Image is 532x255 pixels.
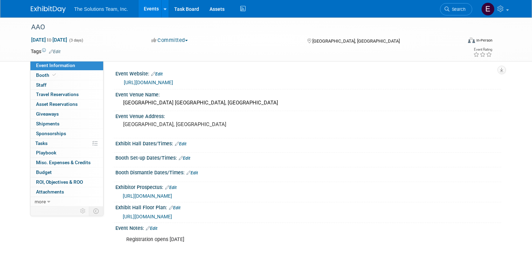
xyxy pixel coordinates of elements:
a: Playbook [30,148,103,158]
a: Edit [186,170,198,175]
a: Tasks [30,139,103,148]
a: [URL][DOMAIN_NAME] [124,80,173,85]
span: Playbook [36,150,56,155]
a: Edit [169,205,180,210]
a: Edit [151,72,163,76]
span: Asset Reservations [36,101,78,107]
a: Booth [30,71,103,80]
span: Sponsorships [36,131,66,136]
a: [URL][DOMAIN_NAME] [123,193,172,199]
a: Event Information [30,61,103,70]
a: Budget [30,168,103,177]
a: ROI, Objectives & ROO [30,177,103,187]
a: Edit [179,156,190,161]
span: Event Information [36,63,75,68]
span: more [35,199,46,204]
div: Event Venue Name: [115,89,501,98]
i: Booth reservation complete [52,73,56,77]
a: Attachments [30,187,103,197]
div: Event Format [424,36,492,47]
a: Search [440,3,472,15]
a: [URL][DOMAIN_NAME] [123,214,172,219]
a: Edit [165,185,177,190]
img: Eli Gooden [481,2,495,16]
div: Exhibitor Prospectus: [115,182,501,191]
a: Sponsorships [30,129,103,138]
a: Giveaways [30,109,103,119]
div: Exhibit Hall Floor Plan: [115,202,501,211]
a: Edit [49,49,61,54]
span: The Solutions Team, Inc. [74,6,128,12]
span: Shipments [36,121,59,126]
div: Event Venue Address: [115,111,501,120]
img: Format-Inperson.png [468,37,475,43]
a: Staff [30,80,103,90]
td: Toggle Event Tabs [89,206,104,216]
span: to [46,37,52,43]
span: [GEOGRAPHIC_DATA], [GEOGRAPHIC_DATA] [312,38,400,44]
a: Travel Reservations [30,90,103,99]
span: ROI, Objectives & ROO [36,179,83,185]
span: (3 days) [69,38,83,43]
div: Booth Dismantle Dates/Times: [115,167,501,176]
pre: [GEOGRAPHIC_DATA], [GEOGRAPHIC_DATA] [123,121,269,127]
span: Attachments [36,189,64,195]
a: Misc. Expenses & Credits [30,158,103,167]
img: ExhibitDay [31,6,66,13]
div: Event Website: [115,68,501,78]
span: Search [449,7,466,12]
div: Event Rating [473,48,492,51]
span: Booth [36,72,57,78]
span: Travel Reservations [36,92,79,97]
td: Tags [31,48,61,55]
span: [DATE] [DATE] [31,37,68,43]
div: In-Person [476,38,492,43]
a: Edit [146,226,157,231]
div: [GEOGRAPHIC_DATA] [GEOGRAPHIC_DATA], [GEOGRAPHIC_DATA] [121,97,496,108]
span: Misc. Expenses & Credits [36,160,91,165]
span: Staff [36,82,47,88]
span: Giveaways [36,111,59,117]
a: more [30,197,103,206]
a: Shipments [30,119,103,129]
a: Asset Reservations [30,100,103,109]
div: AAO [29,21,453,34]
div: Exhibit Hall Dates/Times: [115,138,501,147]
div: Booth Set-up Dates/Times: [115,153,501,162]
td: Personalize Event Tab Strip [77,206,89,216]
button: Committed [149,37,191,44]
span: Tasks [35,140,48,146]
a: Edit [175,141,186,146]
div: Event Notes: [115,223,501,232]
span: Budget [36,169,52,175]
